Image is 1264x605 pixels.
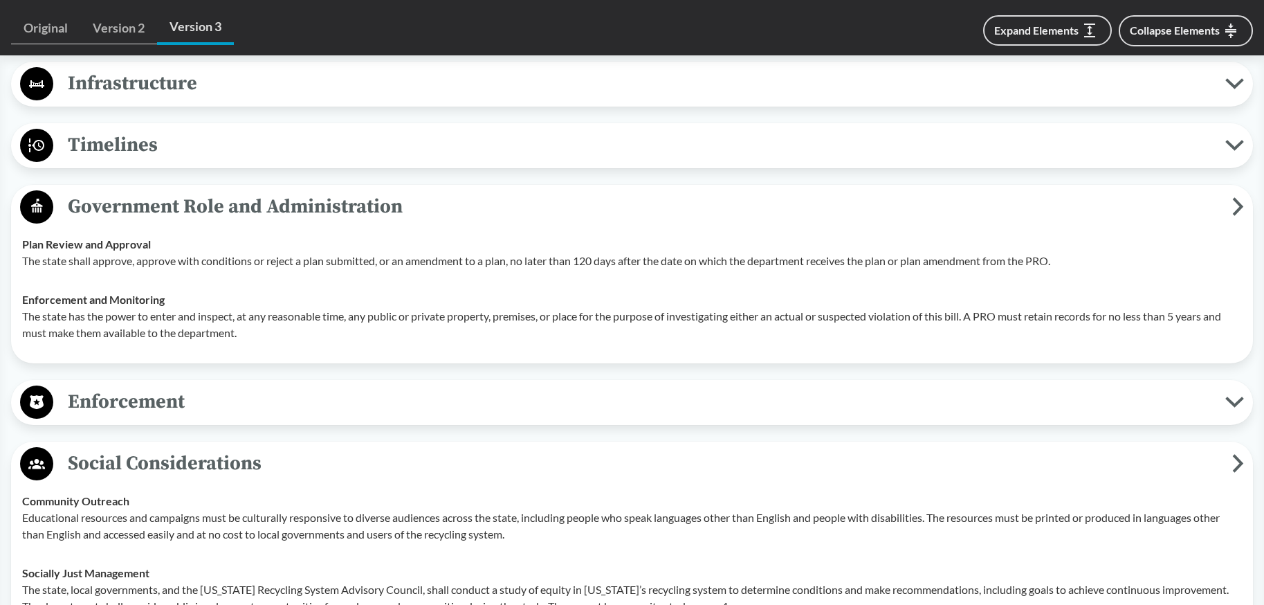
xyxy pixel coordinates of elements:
button: Timelines [16,128,1248,163]
strong: Enforcement and Monitoring [22,293,165,306]
span: Government Role and Administration [53,191,1232,222]
strong: Plan Review and Approval [22,237,151,251]
button: Expand Elements [983,15,1112,46]
p: The state shall approve, approve with conditions or reject a plan submitted, or an amendment to a... [22,253,1242,269]
span: Infrastructure [53,68,1225,99]
strong: Socially Just Management [22,566,149,579]
span: Enforcement [53,386,1225,417]
button: Government Role and Administration [16,190,1248,225]
p: The state has the power to enter and inspect, at any reasonable time, any public or private prope... [22,308,1242,341]
button: Enforcement [16,385,1248,420]
a: Original [11,12,80,44]
a: Version 3 [157,11,234,45]
a: Version 2 [80,12,157,44]
button: Social Considerations [16,446,1248,482]
button: Infrastructure [16,66,1248,102]
strong: Community Outreach [22,494,129,507]
button: Collapse Elements [1119,15,1253,46]
span: Social Considerations [53,448,1232,479]
span: Timelines [53,129,1225,161]
p: Educational resources and campaigns must be culturally responsive to diverse audiences across the... [22,509,1242,543]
